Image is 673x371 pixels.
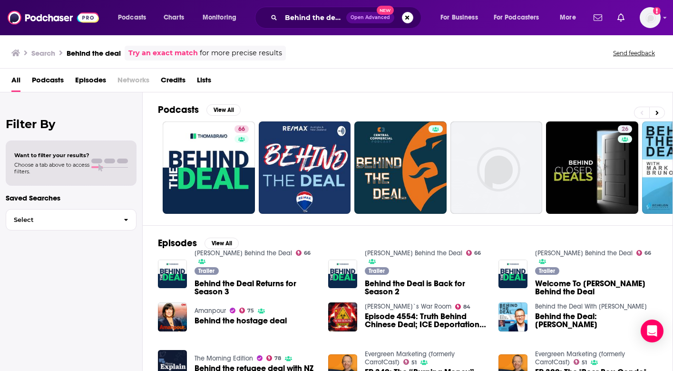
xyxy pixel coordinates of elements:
a: Behind the Deal With Mark Bruno [535,302,647,311]
h2: Episodes [158,237,197,249]
a: 66 [466,250,481,256]
span: Want to filter your results? [14,152,89,159]
button: View All [205,238,239,249]
span: Logged in as jbarbour [640,7,661,28]
a: All [11,72,20,92]
a: 66 [234,125,249,133]
div: Open Intercom Messenger [641,320,663,342]
span: 26 [622,125,628,134]
img: Behind the hostage deal [158,302,187,331]
a: Try an exact match [128,48,198,59]
span: Welcome To [PERSON_NAME] Behind the Deal [535,280,657,296]
a: Thoma Bravo's Behind the Deal [535,249,633,257]
span: Monitoring [203,11,236,24]
img: Behind the Deal Returns for Season 3 [158,260,187,289]
a: Behind the Deal Returns for Season 3 [195,280,317,296]
a: Credits [161,72,185,92]
img: Behind the Deal is Back for Season 2 [328,260,357,289]
a: Show notifications dropdown [614,10,628,26]
span: 51 [582,361,587,365]
img: User Profile [640,7,661,28]
a: PodcastsView All [158,104,241,116]
h2: Podcasts [158,104,199,116]
button: open menu [111,10,158,25]
span: Choose a tab above to access filters. [14,161,89,175]
a: 84 [455,304,471,310]
span: Trailer [369,268,385,274]
span: 75 [247,309,254,313]
a: Evergreen Marketing (formerly CarrotCast) [365,350,455,366]
span: Networks [117,72,149,92]
svg: Email not verified [653,7,661,15]
button: open menu [196,10,249,25]
a: Podcasts [32,72,64,92]
button: Show profile menu [640,7,661,28]
a: Lists [197,72,211,92]
a: Bannon`s War Room [365,302,451,311]
a: 26 [546,121,638,214]
button: View All [206,104,241,116]
span: 84 [463,305,470,309]
span: Behind the Deal: [PERSON_NAME] [535,312,657,329]
a: 78 [266,355,282,361]
span: New [377,6,394,15]
a: Episode 4554: Truth Behind Chinese Deal; ICE Deportations Continue Across The Country [365,312,487,329]
button: Open AdvancedNew [346,12,394,23]
p: Saved Searches [6,193,137,202]
span: Charts [164,11,184,24]
span: 66 [304,251,311,255]
a: Thoma Bravo's Behind the Deal [195,249,292,257]
span: For Podcasters [494,11,539,24]
span: 78 [274,356,281,361]
input: Search podcasts, credits, & more... [281,10,346,25]
a: 51 [403,359,417,365]
a: 66 [163,121,255,214]
a: 66 [296,250,311,256]
button: open menu [488,10,553,25]
span: More [560,11,576,24]
span: Open Advanced [351,15,390,20]
img: Episode 4554: Truth Behind Chinese Deal; ICE Deportations Continue Across The Country [328,302,357,331]
button: open menu [553,10,588,25]
a: Show notifications dropdown [590,10,606,26]
span: For Business [440,11,478,24]
a: The Morning Edition [195,354,253,362]
img: Welcome To Thoma Bravo’s Behind the Deal [498,260,527,289]
h2: Filter By [6,117,137,131]
a: Evergreen Marketing (formerly CarrotCast) [535,350,625,366]
a: Charts [157,10,190,25]
span: Podcasts [118,11,146,24]
a: Episodes [75,72,106,92]
a: Thoma Bravo's Behind the Deal [365,249,462,257]
a: 66 [636,250,652,256]
img: Behind the Deal: Larry Roth [498,302,527,331]
button: Send feedback [610,49,658,57]
a: Behind the hostage deal [195,317,287,325]
span: Select [6,217,116,223]
a: 51 [574,359,587,365]
a: 26 [618,125,632,133]
a: 75 [239,308,254,313]
div: Search podcasts, credits, & more... [264,7,430,29]
a: Behind the Deal is Back for Season 2 [365,280,487,296]
a: Podchaser - Follow, Share and Rate Podcasts [8,9,99,27]
button: open menu [434,10,490,25]
button: Select [6,209,137,231]
a: Welcome To Thoma Bravo’s Behind the Deal [535,280,657,296]
span: Trailer [539,268,555,274]
span: for more precise results [200,48,282,59]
